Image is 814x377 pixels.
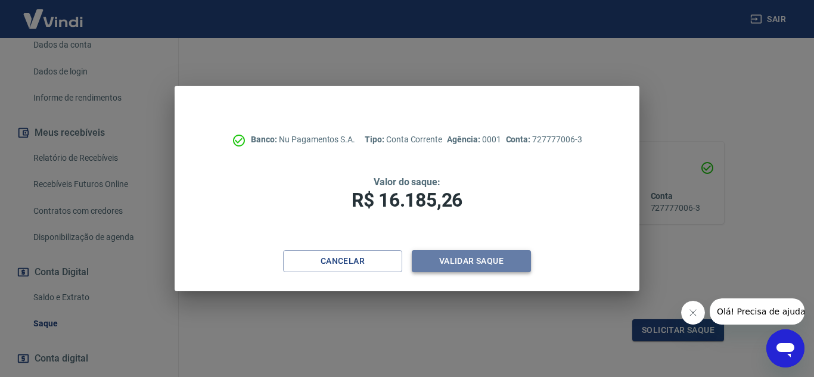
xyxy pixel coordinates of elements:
p: Nu Pagamentos S.A. [251,133,355,146]
iframe: Mensagem da empresa [710,298,804,325]
button: Validar saque [412,250,531,272]
iframe: Fechar mensagem [681,301,705,325]
p: Conta Corrente [365,133,442,146]
span: Banco: [251,135,279,144]
p: 0001 [447,133,501,146]
span: Valor do saque: [374,176,440,188]
span: Tipo: [365,135,386,144]
span: R$ 16.185,26 [352,189,462,211]
span: Olá! Precisa de ajuda? [7,8,100,18]
p: 727777006-3 [506,133,582,146]
span: Conta: [506,135,533,144]
iframe: Botão para abrir a janela de mensagens [766,329,804,367]
button: Cancelar [283,250,402,272]
span: Agência: [447,135,482,144]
